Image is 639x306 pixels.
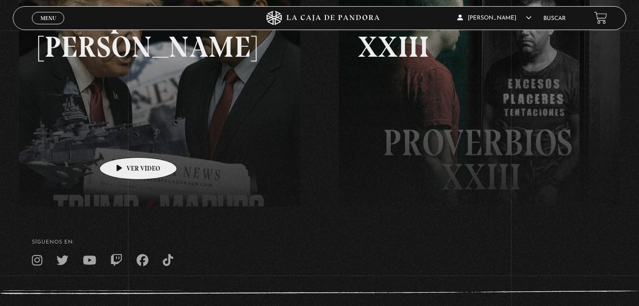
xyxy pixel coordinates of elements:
h4: SÍguenos en: [32,240,607,245]
span: Cerrar [37,23,59,30]
a: Buscar [543,16,566,21]
span: [PERSON_NAME] [457,15,531,21]
a: View your shopping cart [594,11,607,24]
span: Menu [40,15,56,21]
